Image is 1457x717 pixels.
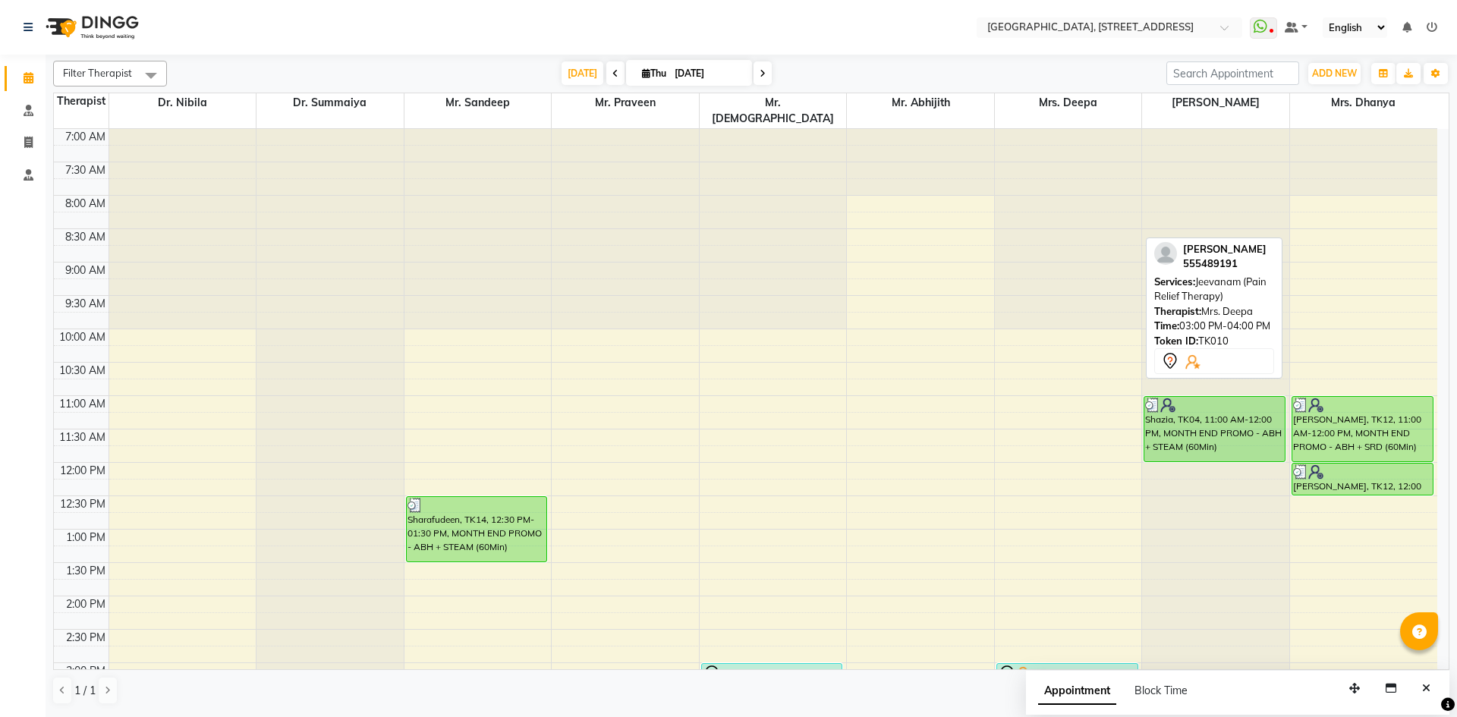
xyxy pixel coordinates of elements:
div: 3:00 PM [63,663,109,679]
div: 1:00 PM [63,530,109,546]
span: Mr. Praveen [552,93,699,112]
div: TK010 [1154,334,1274,349]
div: 03:00 PM-04:00 PM [1154,319,1274,334]
div: 2:00 PM [63,596,109,612]
span: Block Time [1134,684,1188,697]
div: 7:30 AM [62,162,109,178]
span: Filter Therapist [63,67,132,79]
div: 10:30 AM [56,363,109,379]
div: 12:30 PM [57,496,109,512]
span: 1 / 1 [74,683,96,699]
div: Shazia, TK04, 11:00 AM-12:00 PM, MONTH END PROMO - ABH + STEAM (60Min) [1144,397,1285,461]
div: [PERSON_NAME], TK12, 12:00 PM-12:30 PM, ADD-ON Kizhi 30 Min [1292,464,1433,495]
span: [PERSON_NAME] [1183,243,1267,255]
div: 1:30 PM [63,563,109,579]
span: Services: [1154,275,1195,288]
input: 2025-09-04 [670,62,746,85]
button: ADD NEW [1308,63,1361,84]
div: 8:00 AM [62,196,109,212]
span: Jeevanam (Pain Relief Therapy) [1154,275,1267,303]
div: Therapist [54,93,109,109]
span: ADD NEW [1312,68,1357,79]
div: 555489191 [1183,256,1267,272]
div: [PERSON_NAME], TK12, 11:00 AM-12:00 PM, MONTH END PROMO - ABH + SRD (60Min) [1292,397,1433,461]
span: Mrs. Dhanya [1290,93,1437,112]
div: 10:00 AM [56,329,109,345]
img: profile [1154,242,1177,265]
span: Dr. Nibila [109,93,256,112]
div: 11:30 AM [56,429,109,445]
span: Token ID: [1154,335,1198,347]
div: 2:30 PM [63,630,109,646]
span: Time: [1154,319,1179,332]
span: Mr. Sandeep [404,93,552,112]
span: Therapist: [1154,305,1201,317]
div: 12:00 PM [57,463,109,479]
div: Sharafudeen, TK14, 12:30 PM-01:30 PM, MONTH END PROMO - ABH + STEAM (60Min) [407,497,547,561]
span: Mrs. Deepa [995,93,1142,112]
img: logo [39,6,143,49]
span: Dr. Summaiya [256,93,404,112]
div: 8:30 AM [62,229,109,245]
div: 11:00 AM [56,396,109,412]
span: [DATE] [562,61,603,85]
span: Mr. Abhijith [847,93,994,112]
div: 9:30 AM [62,296,109,312]
input: Search Appointment [1166,61,1299,85]
iframe: chat widget [1393,656,1442,702]
div: Mrs. Deepa [1154,304,1274,319]
span: Thu [638,68,670,79]
span: [PERSON_NAME] [1142,93,1289,112]
div: 7:00 AM [62,129,109,145]
span: Appointment [1038,678,1116,705]
div: 9:00 AM [62,263,109,278]
span: Mr. [DEMOGRAPHIC_DATA] [700,93,847,128]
